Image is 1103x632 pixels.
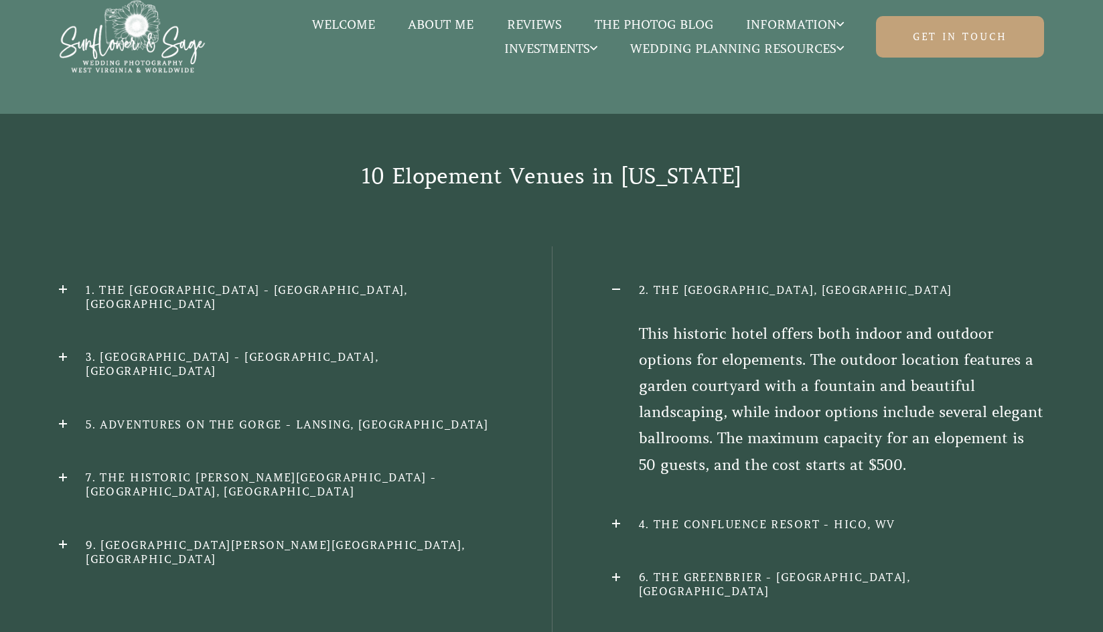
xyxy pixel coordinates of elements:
[612,570,1044,599] h2: 6. The Greenbrier - [GEOGRAPHIC_DATA], [GEOGRAPHIC_DATA]
[913,30,1007,44] span: Get in touch
[59,350,491,378] h2: 3. [GEOGRAPHIC_DATA] - [GEOGRAPHIC_DATA], [GEOGRAPHIC_DATA]
[59,283,491,311] h2: 1. The [GEOGRAPHIC_DATA] - [GEOGRAPHIC_DATA], [GEOGRAPHIC_DATA]
[391,16,490,33] a: About Me
[295,16,391,33] a: Welcome
[59,159,1044,193] h2: 10 Elopement Venues in [US_STATE]
[746,18,844,31] span: Information
[59,418,491,432] h2: 5. Adventures on the Gorge - Lansing, [GEOGRAPHIC_DATA]
[614,40,861,58] a: Wedding Planning Resources
[504,42,597,56] span: Investments
[612,283,1044,297] h2: 2. The [GEOGRAPHIC_DATA], [GEOGRAPHIC_DATA]
[612,518,1044,532] h2: 4. The Confluence Resort - Hico, WV
[59,471,491,499] h2: 7. The Historic [PERSON_NAME][GEOGRAPHIC_DATA] - [GEOGRAPHIC_DATA], [GEOGRAPHIC_DATA]
[730,16,861,33] a: Information
[59,538,491,566] h2: 9. [GEOGRAPHIC_DATA][PERSON_NAME][GEOGRAPHIC_DATA], [GEOGRAPHIC_DATA]
[630,42,844,56] span: Wedding Planning Resources
[578,16,729,33] a: The Photog Blog
[488,40,614,58] a: Investments
[612,321,1044,478] p: This historic hotel offers both indoor and outdoor options for elopements. The outdoor location f...
[876,16,1044,58] a: Get in touch
[490,16,578,33] a: Reviews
